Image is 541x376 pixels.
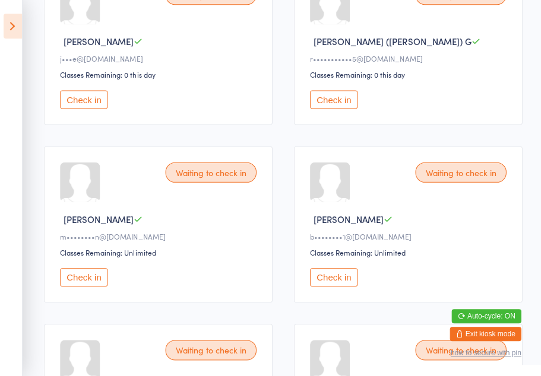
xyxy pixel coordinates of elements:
[314,212,384,225] span: [PERSON_NAME]
[311,53,510,63] div: r•••••••••••5@[DOMAIN_NAME]
[61,231,261,241] div: m••••••••n@[DOMAIN_NAME]
[451,348,521,356] button: how to secure with pin
[65,35,135,47] span: [PERSON_NAME]
[61,267,109,286] button: Check in
[311,231,510,241] div: b••••••••1@[DOMAIN_NAME]
[314,35,472,47] span: [PERSON_NAME] ([PERSON_NAME]) G
[311,69,510,79] div: Classes Remaining: 0 this day
[166,339,257,359] div: Waiting to check in
[166,162,257,182] div: Waiting to check in
[311,247,510,257] div: Classes Remaining: Unlimited
[61,247,261,257] div: Classes Remaining: Unlimited
[61,69,261,79] div: Classes Remaining: 0 this day
[61,53,261,63] div: j•••e@[DOMAIN_NAME]
[65,212,135,225] span: [PERSON_NAME]
[450,326,521,340] button: Exit kiosk mode
[452,308,521,323] button: Auto-cycle: ON
[311,90,358,109] button: Check in
[61,90,109,109] button: Check in
[311,267,358,286] button: Check in
[416,162,507,182] div: Waiting to check in
[416,339,507,359] div: Waiting to check in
